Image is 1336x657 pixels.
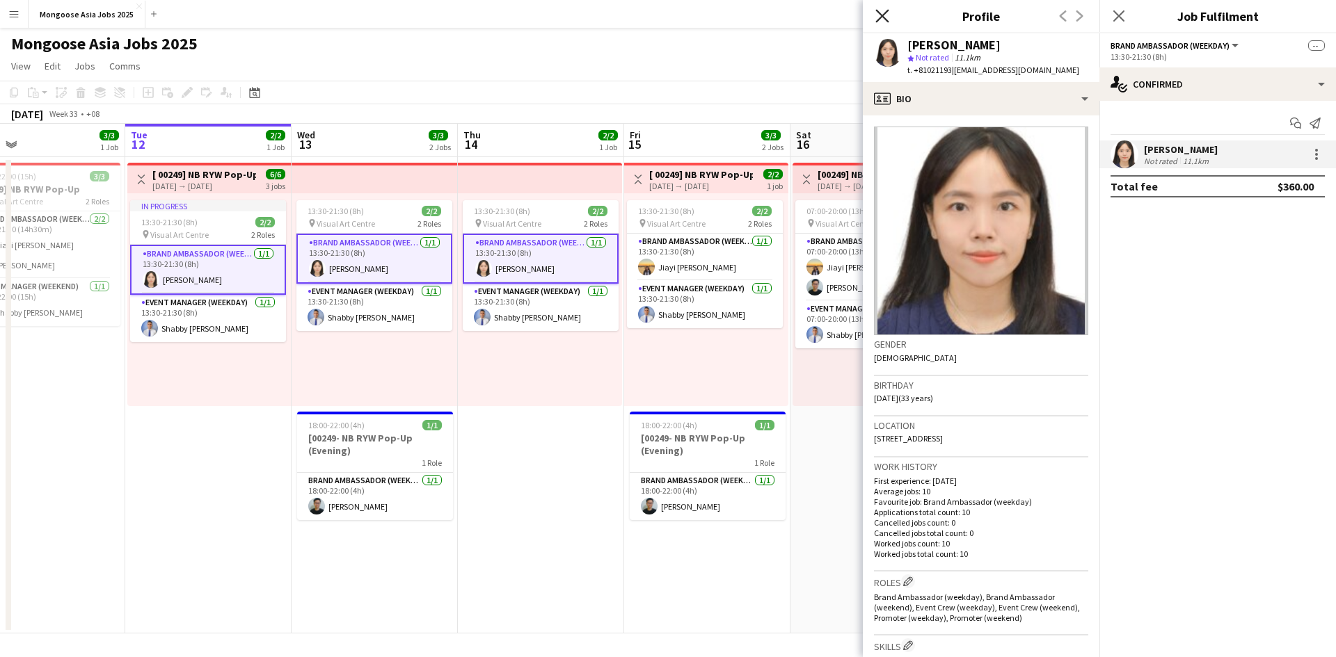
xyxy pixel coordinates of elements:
app-card-role: Event Manager (weekday)1/113:30-21:30 (8h)Shabby [PERSON_NAME] [296,284,452,331]
app-card-role: Brand Ambassador (weekend)2/207:00-20:00 (13h)Jiayi [PERSON_NAME][PERSON_NAME] [795,234,951,301]
span: 14 [461,136,481,152]
span: 6/6 [266,169,285,179]
app-card-role: Event Manager (weekday)1/113:30-21:30 (8h)Shabby [PERSON_NAME] [627,281,783,328]
span: Brand Ambassador (weekday) [1111,40,1230,51]
app-job-card: 13:30-21:30 (8h)2/2 Visual Art Centre2 RolesBrand Ambassador (weekday)1/113:30-21:30 (8h)[PERSON_... [463,200,619,331]
span: 3/3 [761,130,781,140]
app-card-role: Brand Ambassador (weekday)1/113:30-21:30 (8h)[PERSON_NAME] [296,234,452,284]
span: 16 [794,136,811,152]
app-card-role: Event Manager (weekday)1/113:30-21:30 (8h)Shabby [PERSON_NAME] [130,295,286,342]
p: Worked jobs count: 10 [874,538,1088,549]
app-job-card: 18:00-22:00 (4h)1/1[00249- NB RYW Pop-Up (Evening)1 RoleBrand Ambassador (weekday)1/118:00-22:00 ... [630,412,786,520]
span: 3/3 [100,130,119,140]
img: Crew avatar or photo [874,127,1088,335]
span: | [EMAIL_ADDRESS][DOMAIN_NAME] [952,65,1079,75]
span: Comms [109,60,141,72]
span: 13:30-21:30 (8h) [141,217,198,227]
div: +08 [86,108,100,119]
div: 1 job [767,179,783,191]
a: Comms [104,57,146,75]
span: 15 [628,136,641,152]
p: Applications total count: 10 [874,507,1088,517]
span: 07:00-20:00 (13h) [806,206,867,216]
p: Cancelled jobs total count: 0 [874,528,1088,538]
button: Mongoose Asia Jobs 2025 [29,1,145,28]
span: Brand Ambassador (weekday), Brand Ambassador (weekend), Event Crew (weekday), Event Crew (weekend... [874,592,1080,623]
app-job-card: 18:00-22:00 (4h)1/1[00249- NB RYW Pop-Up (Evening)1 RoleBrand Ambassador (weekday)1/118:00-22:00 ... [297,412,453,520]
span: 2/2 [422,206,441,216]
h3: Skills [874,638,1088,653]
span: 2/2 [763,169,783,179]
span: [DEMOGRAPHIC_DATA] [874,352,957,363]
span: 2/2 [266,130,285,140]
span: 13:30-21:30 (8h) [638,206,694,216]
span: 2 Roles [584,218,607,229]
app-card-role: Event Manager (weekday)1/113:30-21:30 (8h)Shabby [PERSON_NAME] [463,284,619,331]
span: [STREET_ADDRESS] [874,433,943,444]
div: In progress [130,200,286,211]
div: [DATE] → [DATE] [818,181,921,191]
span: Jobs [74,60,95,72]
span: Week 33 [46,108,81,119]
h3: [ 00249] NB RYW Pop-Up [649,168,753,181]
div: Bio [863,82,1099,115]
span: 1/1 [755,420,774,430]
span: 2 Roles [251,229,275,240]
span: 1 Role [754,457,774,468]
div: [PERSON_NAME] [1144,143,1218,156]
span: Not rated [916,52,949,63]
div: Not rated [1144,156,1180,166]
h3: [ 00249] NB RYW Pop-Up [152,168,256,181]
span: Fri [630,129,641,141]
a: View [6,57,36,75]
p: Worked jobs total count: 10 [874,549,1088,559]
h3: [00249] NB RYW Pop-Up [818,168,921,181]
p: Favourite job: Brand Ambassador (weekday) [874,496,1088,507]
p: Cancelled jobs count: 0 [874,517,1088,528]
app-job-card: In progress13:30-21:30 (8h)2/2 Visual Art Centre2 RolesBrand Ambassador (weekday)1/113:30-21:30 (... [130,200,286,342]
h3: [00249- NB RYW Pop-Up (Evening) [630,432,786,457]
span: 13 [295,136,315,152]
div: 3 jobs [266,179,285,191]
span: 2/2 [588,206,607,216]
span: 1 Role [422,457,442,468]
a: Jobs [69,57,101,75]
span: 18:00-22:00 (4h) [641,420,697,430]
span: Visual Art Centre [150,229,209,240]
app-job-card: 13:30-21:30 (8h)2/2 Visual Art Centre2 RolesBrand Ambassador (weekday)1/113:30-21:30 (8h)Jiayi [P... [627,200,783,328]
span: t. +81021193 [907,65,952,75]
span: Thu [463,129,481,141]
div: 1 Job [599,142,617,152]
div: 13:30-21:30 (8h) [1111,51,1325,62]
h3: Birthday [874,379,1088,391]
div: [DATE] → [DATE] [152,181,256,191]
p: First experience: [DATE] [874,476,1088,486]
app-job-card: 07:00-20:00 (13h)3/3 Visual Art Centre2 RolesBrand Ambassador (weekend)2/207:00-20:00 (13h)Jiayi ... [795,200,951,348]
span: 12 [129,136,148,152]
div: [DATE] → [DATE] [649,181,753,191]
span: Tue [131,129,148,141]
app-card-role: Brand Ambassador (weekday)1/113:30-21:30 (8h)[PERSON_NAME] [130,245,286,295]
h3: Work history [874,460,1088,473]
span: 1/1 [422,420,442,430]
app-job-card: 13:30-21:30 (8h)2/2 Visual Art Centre2 RolesBrand Ambassador (weekday)1/113:30-21:30 (8h)[PERSON_... [296,200,452,331]
span: 2/2 [255,217,275,227]
app-card-role: Event Manager (weekend)1/107:00-20:00 (13h)Shabby [PERSON_NAME] [795,301,951,348]
div: Confirmed [1099,67,1336,101]
app-card-role: Brand Ambassador (weekday)1/118:00-22:00 (4h)[PERSON_NAME] [297,473,453,520]
span: 2 Roles [86,196,109,206]
h3: Gender [874,338,1088,350]
span: Sat [796,129,811,141]
div: 2 Jobs [429,142,451,152]
app-card-role: Brand Ambassador (weekday)1/118:00-22:00 (4h)[PERSON_NAME] [630,473,786,520]
div: [PERSON_NAME] [907,39,1001,51]
span: 2 Roles [748,218,772,229]
h1: Mongoose Asia Jobs 2025 [11,33,198,54]
button: Brand Ambassador (weekday) [1111,40,1241,51]
h3: Profile [863,7,1099,25]
span: Visual Art Centre [647,218,706,229]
